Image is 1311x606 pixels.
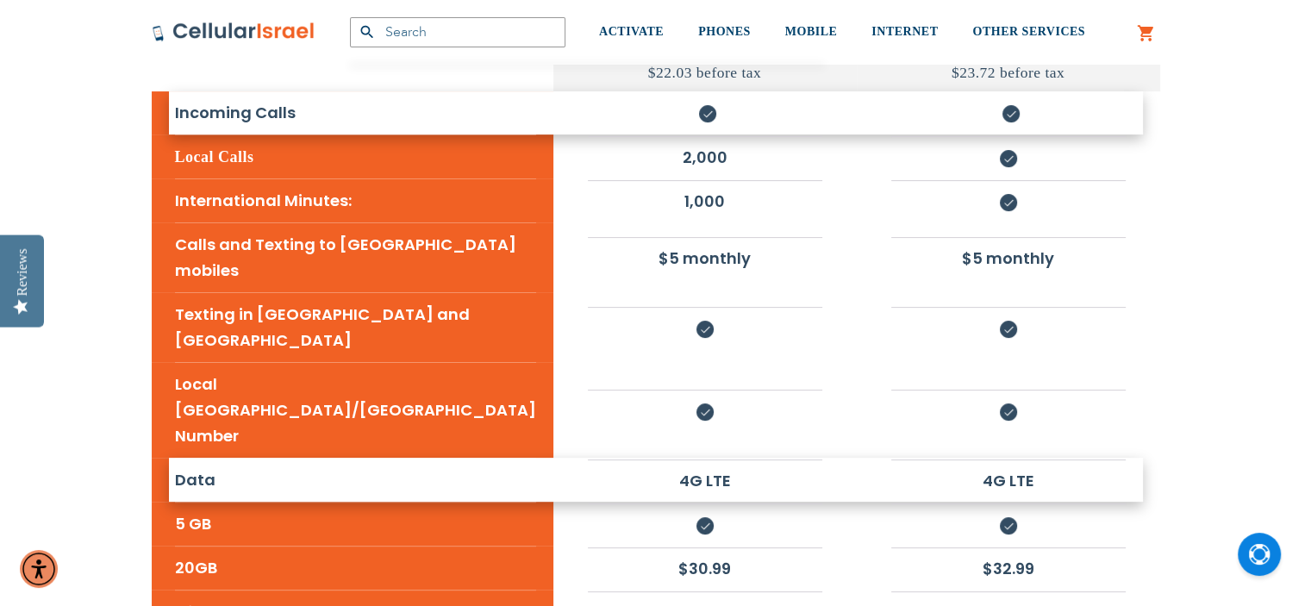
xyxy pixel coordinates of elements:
[891,237,1126,278] li: $5 monthly
[175,546,536,590] li: 20GB
[891,459,1126,501] li: 4G LTE
[698,25,751,38] span: PHONES
[175,91,536,134] li: Incoming Calls
[175,178,536,222] li: International Minutes:
[175,134,536,178] h5: Local Calls
[588,547,822,589] li: $30.99
[588,180,822,222] li: 1,000
[350,17,565,47] input: Search
[20,550,58,588] div: Accessibility Menu
[175,292,536,362] li: Texting in [GEOGRAPHIC_DATA] and [GEOGRAPHIC_DATA]
[599,25,664,38] span: ACTIVATE
[588,237,822,278] li: $5 monthly
[175,362,536,458] li: Local [GEOGRAPHIC_DATA]/[GEOGRAPHIC_DATA] Number
[648,64,761,81] span: $22.03 before tax
[588,136,822,178] li: 2,000
[952,64,1064,81] span: $23.72 before tax
[891,547,1126,589] li: $32.99
[15,248,30,296] div: Reviews
[152,22,315,42] img: Cellular Israel Logo
[175,502,536,546] li: 5 GB
[871,25,938,38] span: INTERNET
[175,222,536,292] li: Calls and Texting to [GEOGRAPHIC_DATA] mobiles
[175,458,536,502] li: Data
[785,25,838,38] span: MOBILE
[972,25,1085,38] span: OTHER SERVICES
[588,459,822,501] li: 4G LTE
